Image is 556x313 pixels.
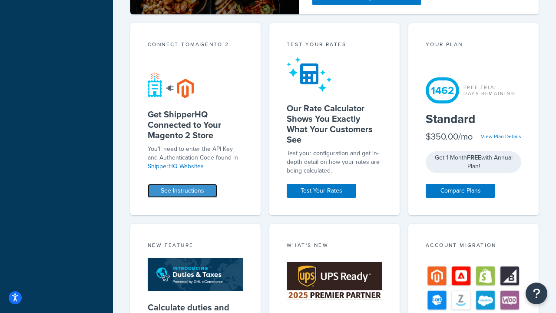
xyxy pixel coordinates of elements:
button: Open Resource Center [526,283,547,304]
h5: Standard [426,112,521,126]
p: You'll need to enter the API Key and Authentication Code found in [148,145,243,171]
div: Connect to Magento 2 [148,40,243,50]
a: ShipperHQ Websites [148,162,204,171]
img: connect-shq-magento-24cdf84b.svg [148,71,194,98]
div: Get 1 Month with Annual Plan! [426,151,521,173]
div: New Feature [148,241,243,251]
h5: Get ShipperHQ Connected to Your Magento 2 Store [148,109,243,140]
a: Compare Plans [426,184,495,198]
div: Test your configuration and get in-depth detail on how your rates are being calculated. [287,149,382,175]
strong: FREE [467,153,481,162]
a: View Plan Details [481,133,521,140]
div: Test your rates [287,40,382,50]
div: Your Plan [426,40,521,50]
div: $350.00/mo [426,130,473,143]
a: Test Your Rates [287,184,356,198]
div: 1462 [426,77,459,103]
div: What's New [287,241,382,251]
h5: Our Rate Calculator Shows You Exactly What Your Customers See [287,103,382,145]
div: Free Trial Days Remaining [463,84,516,97]
a: See Instructions [148,184,217,198]
div: Account Migration [426,241,521,251]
